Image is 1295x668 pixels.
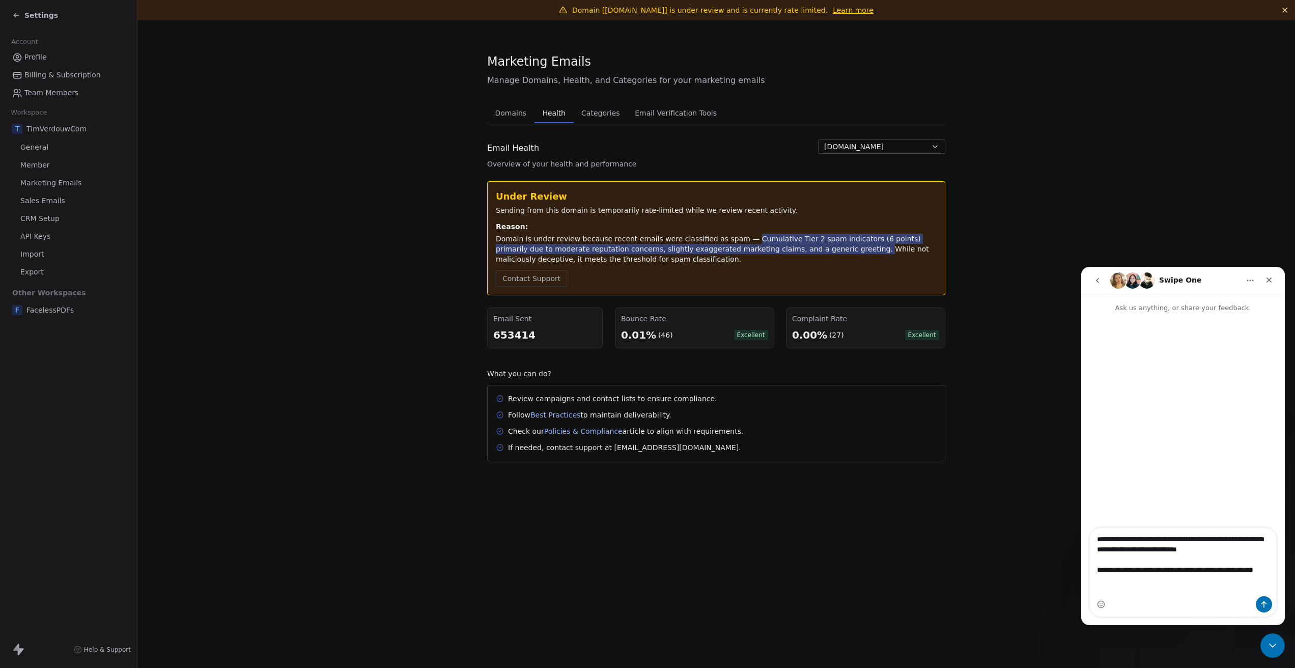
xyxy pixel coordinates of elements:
span: [DOMAIN_NAME] [824,142,884,152]
a: Policies & Compliance [544,427,623,435]
span: Import [20,249,44,260]
span: Email Health [487,142,539,154]
span: Excellent [905,330,939,340]
div: (46) [658,330,673,340]
div: What you can do? [487,369,945,379]
div: Reason: [496,221,937,232]
span: F [12,305,22,315]
span: Domains [491,106,531,120]
div: Bounce Rate [621,314,768,324]
span: Domain [[DOMAIN_NAME]] is under review and is currently rate limited. [572,6,828,14]
a: Member [8,157,129,174]
div: 0.01% [621,328,656,342]
span: Member [20,160,50,171]
span: Settings [24,10,58,20]
span: Excellent [734,330,768,340]
span: Health [539,106,570,120]
span: General [20,142,48,153]
div: Complaint Rate [792,314,939,324]
span: Marketing Emails [487,54,591,69]
a: Team Members [8,85,129,101]
span: API Keys [20,231,50,242]
div: Review campaigns and contact lists to ensure compliance. [508,394,717,404]
span: T [12,124,22,134]
iframe: Intercom live chat [1081,267,1285,625]
a: Learn more [833,5,874,15]
a: Export [8,264,129,281]
span: Workspace [7,105,51,120]
span: TimVerdouwCom [26,124,87,134]
span: Email Verification Tools [631,106,721,120]
a: Best Practices [530,411,581,419]
span: Help & Support [84,646,131,654]
div: 653414 [493,328,597,342]
div: Domain is under review because recent emails were classified as spam — Cumulative Tier 2 spam ind... [496,234,937,264]
span: CRM Setup [20,213,60,224]
a: Settings [12,10,58,20]
iframe: Intercom live chat [1260,633,1285,658]
span: Categories [577,106,624,120]
span: Account [7,34,42,49]
div: Email Sent [493,314,597,324]
div: If needed, contact support at [EMAIL_ADDRESS][DOMAIN_NAME]. [508,442,741,453]
div: Check our article to align with requirements. [508,426,743,436]
span: FacelessPDFs [26,305,74,315]
a: Profile [8,49,129,66]
span: Overview of your health and performance [487,159,636,169]
a: Billing & Subscription [8,67,129,83]
span: Marketing Emails [20,178,81,188]
span: Profile [24,52,47,63]
a: Import [8,246,129,263]
a: Marketing Emails [8,175,129,191]
span: Manage Domains, Health, and Categories for your marketing emails [487,74,945,87]
span: Team Members [24,88,78,98]
a: Sales Emails [8,192,129,209]
span: Sales Emails [20,196,65,206]
div: Follow to maintain deliverability. [508,410,671,420]
button: Contact Support [496,270,567,287]
div: 0.00% [792,328,827,342]
span: Other Workspaces [8,285,90,301]
div: Sending from this domain is temporarily rate-limited while we review recent activity. [496,205,937,215]
div: Under Review [496,190,937,203]
span: Export [20,267,44,277]
div: (27) [829,330,844,340]
a: API Keys [8,228,129,245]
a: Help & Support [74,646,131,654]
a: General [8,139,129,156]
span: Billing & Subscription [24,70,101,80]
a: CRM Setup [8,210,129,227]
